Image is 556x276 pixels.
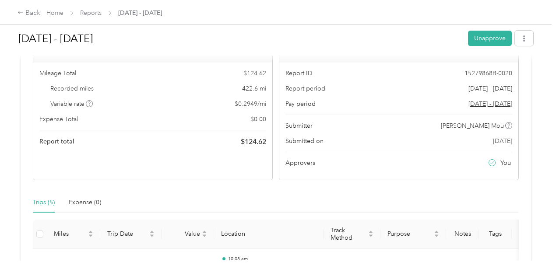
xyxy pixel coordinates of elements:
[250,115,266,124] span: $ 0.00
[285,99,316,108] span: Pay period
[243,69,266,78] span: $ 124.62
[468,31,512,46] button: Unapprove
[88,233,93,238] span: caret-down
[33,198,55,207] div: Trips (5)
[39,69,76,78] span: Mileage Total
[468,99,512,108] span: Go to pay period
[468,84,512,93] span: [DATE] - [DATE]
[331,227,366,241] span: Track Method
[18,8,40,18] div: Back
[507,227,556,276] iframe: Everlance-gr Chat Button Frame
[285,121,313,130] span: Submitter
[202,233,207,238] span: caret-down
[47,220,100,249] th: Miles
[46,9,63,17] a: Home
[500,158,511,168] span: You
[80,9,102,17] a: Reports
[149,229,155,234] span: caret-up
[69,198,101,207] div: Expense (0)
[202,229,207,234] span: caret-up
[285,136,324,146] span: Submitted on
[39,137,74,146] span: Report total
[493,136,512,146] span: [DATE]
[118,8,162,17] span: [DATE] - [DATE]
[324,220,380,249] th: Track Method
[50,99,93,108] span: Variable rate
[107,230,148,238] span: Trip Date
[162,220,214,249] th: Value
[214,220,324,249] th: Location
[380,220,446,249] th: Purpose
[441,121,504,130] span: [PERSON_NAME] Mou
[235,99,266,108] span: $ 0.2949 / mi
[39,115,78,124] span: Expense Total
[387,230,432,238] span: Purpose
[285,158,315,168] span: Approvers
[465,69,512,78] span: 15279868B-0020
[368,233,373,238] span: caret-down
[228,256,317,262] p: 10:08 am
[149,233,155,238] span: caret-down
[18,28,462,49] h1: Sep 1 - 30, 2025
[50,84,94,93] span: Recorded miles
[54,230,86,238] span: Miles
[285,84,325,93] span: Report period
[241,136,266,147] span: $ 124.62
[434,233,439,238] span: caret-down
[434,229,439,234] span: caret-up
[88,229,93,234] span: caret-up
[368,229,373,234] span: caret-up
[285,69,313,78] span: Report ID
[479,220,512,249] th: Tags
[100,220,162,249] th: Trip Date
[446,220,479,249] th: Notes
[169,230,200,238] span: Value
[242,84,266,93] span: 422.6 mi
